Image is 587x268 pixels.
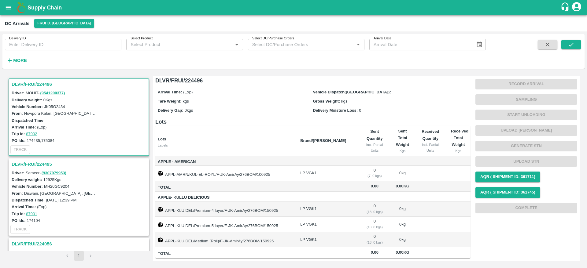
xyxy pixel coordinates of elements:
a: (9541200377) [40,91,65,95]
span: Sameer - [26,171,67,175]
td: 0 [359,201,390,217]
td: LP VGK1 [295,201,359,217]
label: Delivery Moisture Loss: [313,108,358,113]
td: LP VGK1 [295,217,359,232]
b: Lots [158,137,166,141]
span: (Exp) [183,90,193,94]
div: Kgs [395,148,410,154]
label: Arrival Time: [12,125,36,129]
label: (Exp) [37,125,46,129]
b: Sent Total Weight [396,129,409,147]
button: Choose date [474,39,485,50]
button: page 1 [74,251,84,261]
input: Select Product [128,41,231,49]
div: ( 18, 0 kgs) [364,224,386,230]
span: 0.00 Kg [396,250,409,255]
label: PO Ids: [12,218,26,223]
span: MOHIT - [26,91,66,95]
img: box [158,222,163,227]
td: 0 [359,232,390,247]
label: Select Product [131,36,153,41]
td: 0 [359,217,390,232]
label: Gross Weight: [313,99,340,103]
td: 0 kg [390,166,415,181]
label: Diswani, [GEOGRAPHIC_DATA], [GEOGRAPHIC_DATA] , [GEOGRAPHIC_DATA] [24,191,170,196]
div: ( 18, 0 kgs) [364,240,386,245]
div: ( 7, 0 kgs) [364,173,386,179]
img: box [158,171,163,176]
h3: DLVR/FRUI/224495 [12,160,148,168]
img: logo [15,2,28,14]
a: (9307979953) [42,171,66,175]
span: 0 kgs [185,108,193,113]
input: Arrival Date [369,39,471,50]
b: Received Total Weight [451,129,468,147]
b: Supply Chain [28,5,62,11]
div: customer-support [560,2,571,13]
label: Vehicle Dispatch([GEOGRAPHIC_DATA]): [313,90,391,94]
button: AQR ( Shipment Id: 361711) [475,172,540,182]
td: LP VGK1 [295,232,359,247]
button: Open [233,41,241,49]
div: incl. Partial Units [419,142,441,153]
label: Vehicle Number: [12,104,43,109]
label: [DATE] 12:39 PM [46,198,76,202]
label: From: [12,111,23,116]
div: Kgs [451,148,466,154]
label: Nowpora Kalan, [GEOGRAPHIC_DATA], [GEOGRAPHIC_DATA], [GEOGRAPHIC_DATA] [24,111,182,116]
label: PO Ids: [12,138,26,143]
td: LP VGK1 [295,166,359,181]
label: Arrival Time: [12,205,36,209]
td: APPL-AMRN/KUL-EL-ROYL/F-JK-AmirAy/276BOM/100925 [155,166,295,181]
span: Apple- Kullu Delicious [158,194,295,201]
span: Total [158,184,295,191]
a: 87901 [26,212,37,216]
td: APPL-KLU DEL/Medium (Roll)/F-JK-AmirAy/276BOM/150925 [155,232,295,247]
button: More [5,55,28,66]
label: (Exp) [37,205,46,209]
div: incl. Partial Units [364,142,386,153]
span: 0.00 Kg [396,184,409,188]
label: Delivery ID [9,36,26,41]
label: Trip Id: [12,212,25,216]
b: Sent Quantity [367,129,383,140]
label: Arrival Time: [158,90,182,94]
b: Received Quantity [422,129,439,140]
label: 0 Kgs [43,98,53,102]
label: Driver: [12,171,24,175]
label: Delivery weight: [12,177,42,182]
strong: More [13,58,27,63]
h6: DLVR/FRUI/224496 [155,76,471,85]
div: account of current user [571,1,582,14]
img: box [158,237,163,242]
button: Open [354,41,362,49]
label: Delivery weight: [12,98,42,102]
label: From: [12,191,23,196]
a: 87902 [26,132,37,136]
button: Select DC [34,19,94,28]
a: (9529220536) [45,250,69,255]
label: 174435,175084 [27,138,54,143]
span: kgs [341,99,347,103]
input: Enter Delivery ID [5,39,121,50]
label: Delivery Gap: [158,108,183,113]
label: 12925 Kgs [43,177,61,182]
label: Trip Id: [12,132,25,136]
label: Select DC/Purchase Orders [252,36,294,41]
span: Total [158,250,295,257]
label: Dispatched Time: [12,118,45,123]
label: Driver: [12,91,24,95]
td: 0 kg [390,217,415,232]
span: 0.00 [364,249,386,256]
td: APPL-KLU DEL/Premium-5 layer/F-JK-AmirAy/276BOM/150925 [155,217,295,232]
td: APPL-KLU DEL/Premium-4 layer/F-JK-AmirAy/276BOM/150925 [155,201,295,217]
label: Arrival Date [374,36,391,41]
h3: DLVR/FRUI/224496 [12,80,148,88]
input: Select DC/Purchase Orders [250,41,345,49]
b: Brand/[PERSON_NAME] [300,138,346,143]
span: 0 [359,108,361,113]
label: JK05G2434 [44,104,65,109]
div: DC Arrivals [5,20,29,27]
h6: Lots [155,118,471,126]
label: Vehicle Number: [12,184,43,189]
